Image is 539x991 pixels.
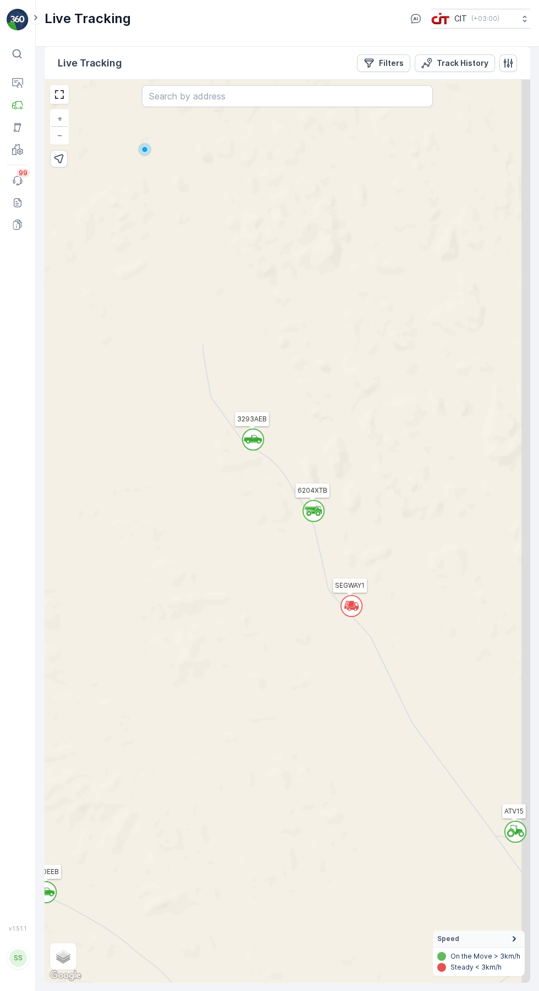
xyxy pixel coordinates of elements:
input: Search by address [142,85,433,107]
img: logo [7,9,29,31]
p: On the Move > 3km/h [450,952,520,961]
p: Steady < 3km/h [450,963,502,972]
a: Layers [51,944,75,968]
span: v 1.51.1 [7,925,29,932]
img: cit-logo_pOk6rL0.png [431,13,450,25]
div: ` [302,500,317,516]
button: Filters [357,54,410,72]
a: Open this area in Google Maps (opens a new window) [47,968,84,983]
img: Google [47,968,84,983]
a: Zoom Out [51,127,68,143]
summary: Speed [433,931,525,948]
svg: ` [302,500,324,522]
div: SS [9,949,27,967]
a: Zoom In [51,110,68,127]
svg: ` [242,428,264,450]
div: ` [35,881,49,898]
p: ( +03:00 ) [471,14,499,23]
svg: ` [504,821,526,843]
span: − [57,130,63,140]
p: Live Tracking [58,55,122,71]
svg: ` [35,881,57,903]
span: Speed [437,934,459,943]
div: ` [242,428,256,445]
div: ` [504,821,519,837]
p: 99 [19,169,28,177]
p: Live Tracking [45,10,131,27]
p: CIT [454,13,467,24]
p: Track History [437,58,488,69]
button: SS [7,934,29,982]
button: CIT(+03:00) [431,9,530,29]
span: + [57,114,62,123]
a: 99 [7,170,29,192]
p: Filters [379,58,404,69]
a: View Fullscreen [51,86,68,103]
button: Track History [415,54,495,72]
